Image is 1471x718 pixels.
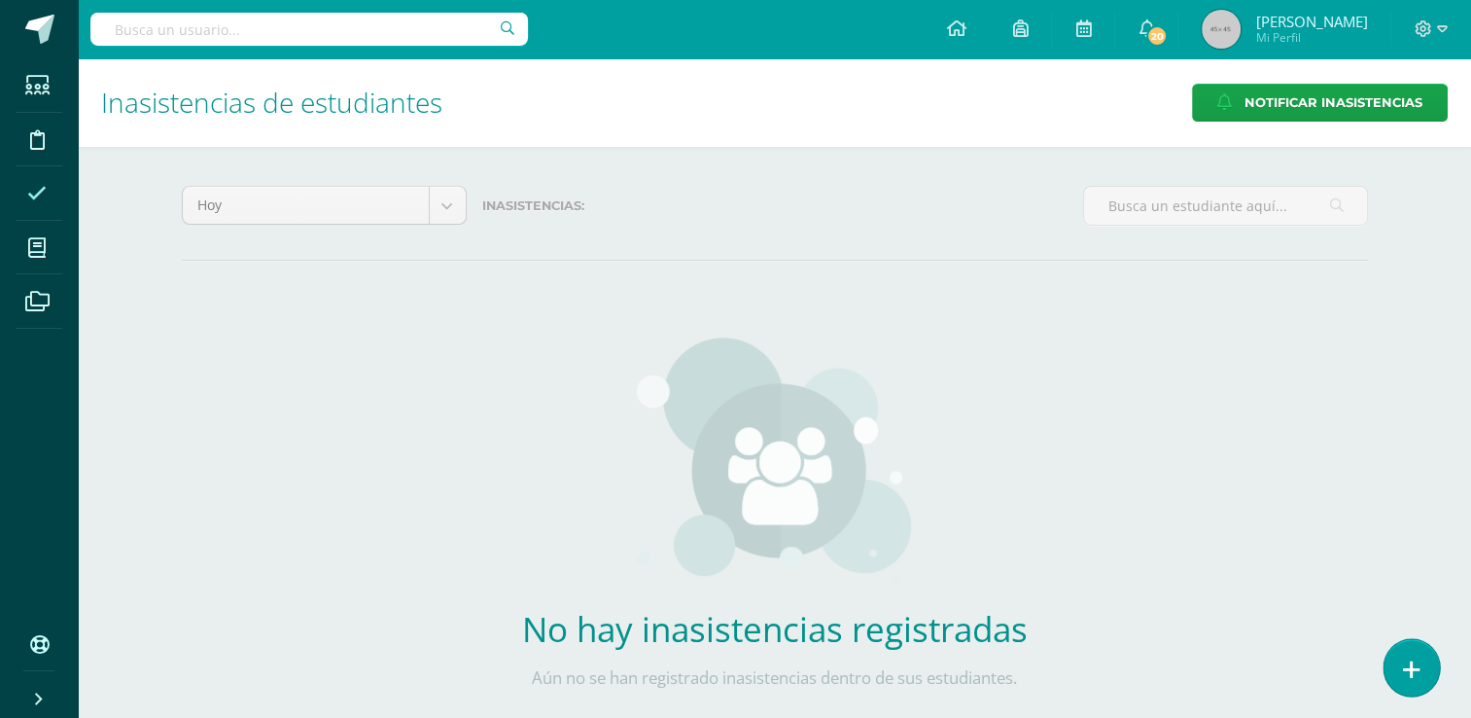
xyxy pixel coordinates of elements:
[488,667,1062,689] p: Aún no se han registrado inasistencias dentro de sus estudiantes.
[1146,25,1168,47] span: 20
[197,187,414,224] span: Hoy
[1084,187,1367,225] input: Busca un estudiante aquí...
[90,13,528,46] input: Busca un usuario...
[637,338,912,591] img: groups.png
[1202,10,1241,49] img: 45x45
[488,606,1062,652] h2: No hay inasistencias registradas
[183,187,466,224] a: Hoy
[482,186,1068,226] label: Inasistencias:
[1192,84,1448,122] a: Notificar Inasistencias
[1255,29,1367,46] span: Mi Perfil
[101,84,442,121] span: Inasistencias de estudiantes
[1244,85,1422,121] span: Notificar Inasistencias
[1255,12,1367,31] span: [PERSON_NAME]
